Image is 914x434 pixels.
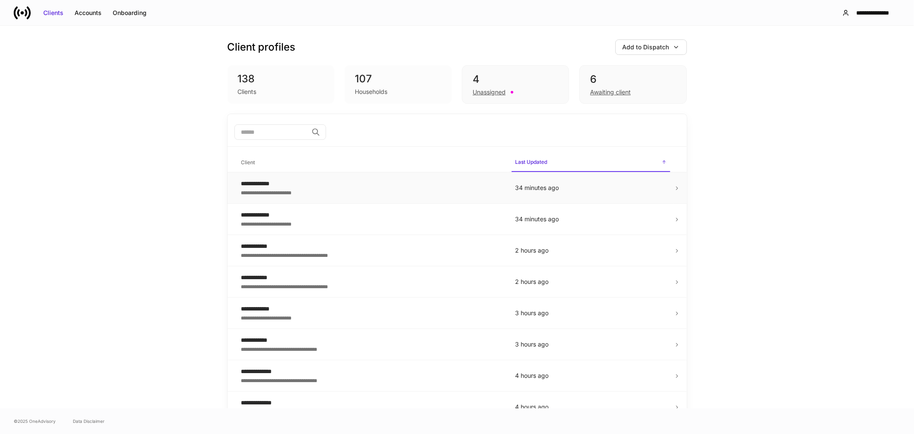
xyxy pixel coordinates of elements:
p: 34 minutes ago [515,215,667,223]
span: Client [238,154,505,172]
p: 2 hours ago [515,246,667,255]
button: Clients [38,6,69,20]
button: Accounts [69,6,107,20]
h6: Client [241,158,255,166]
p: 4 hours ago [515,403,667,411]
div: 107 [355,72,441,86]
div: Unassigned [473,88,506,96]
p: 3 hours ago [515,340,667,349]
p: 34 minutes ago [515,184,667,192]
div: Awaiting client [590,88,631,96]
h6: Last Updated [515,158,547,166]
p: 2 hours ago [515,277,667,286]
div: Clients [238,87,257,96]
span: © 2025 OneAdvisory [14,418,56,425]
div: Add to Dispatch [623,43,669,51]
div: 4 [473,72,558,86]
p: 4 hours ago [515,371,667,380]
h3: Client profiles [228,40,296,54]
button: Add to Dispatch [615,39,687,55]
div: 6Awaiting client [579,65,686,104]
span: Last Updated [512,154,670,172]
div: Clients [43,9,63,17]
div: Onboarding [113,9,147,17]
div: Accounts [75,9,102,17]
div: 138 [238,72,324,86]
div: 6 [590,72,676,86]
button: Onboarding [107,6,152,20]
a: Data Disclaimer [73,418,105,425]
p: 3 hours ago [515,309,667,317]
div: Households [355,87,387,96]
div: 4Unassigned [462,65,569,104]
